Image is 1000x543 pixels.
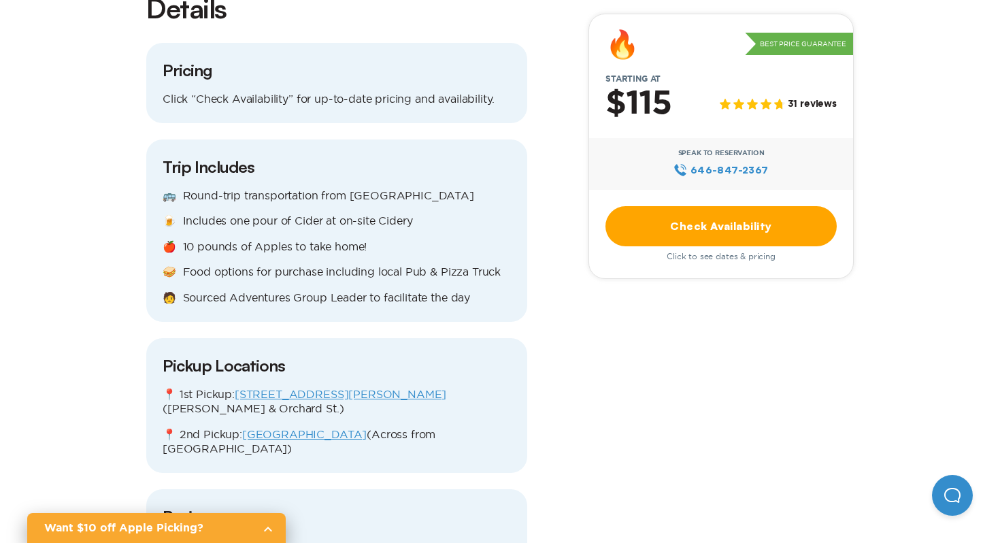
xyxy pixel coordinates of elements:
[235,388,446,400] a: [STREET_ADDRESS][PERSON_NAME]
[745,33,853,56] p: Best Price Guarantee
[44,520,252,536] h2: Want $10 off Apple Picking?
[163,265,511,280] p: 🥪 Food options for purchase including local Pub & Pizza Truck
[163,59,511,81] h3: Pricing
[605,31,639,58] div: 🔥
[667,252,776,261] span: Click to see dates & pricing
[673,163,768,178] a: 646‍-847‍-2367
[589,74,677,84] span: Starting at
[163,214,511,229] p: 🍺 Includes one pour of Cider at on-site Cidery
[163,188,511,203] p: 🚌 Round-trip transportation from [GEOGRAPHIC_DATA]
[605,86,671,122] h2: $115
[605,206,837,246] a: Check Availability
[163,156,511,178] h3: Trip Includes
[678,149,765,157] span: Speak to Reservation
[788,99,837,111] span: 31 reviews
[163,240,511,254] p: 🍎 10 pounds of Apples to take home!
[27,513,286,543] a: Want $10 off Apple Picking?
[163,291,511,306] p: 🧑 Sourced Adventures Group Leader to facilitate the day
[163,506,511,527] h3: Reviews
[690,163,769,178] span: 646‍-847‍-2367
[163,355,511,376] h3: Pickup Locations
[932,475,973,516] iframe: Help Scout Beacon - Open
[163,387,511,416] p: 📍 1st Pickup: ([PERSON_NAME] & Orchard St.)
[163,92,511,107] p: Click “Check Availability” for up-to-date pricing and availability.
[163,427,511,457] p: 📍 2nd Pickup: (Across from [GEOGRAPHIC_DATA])
[242,428,367,440] a: [GEOGRAPHIC_DATA]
